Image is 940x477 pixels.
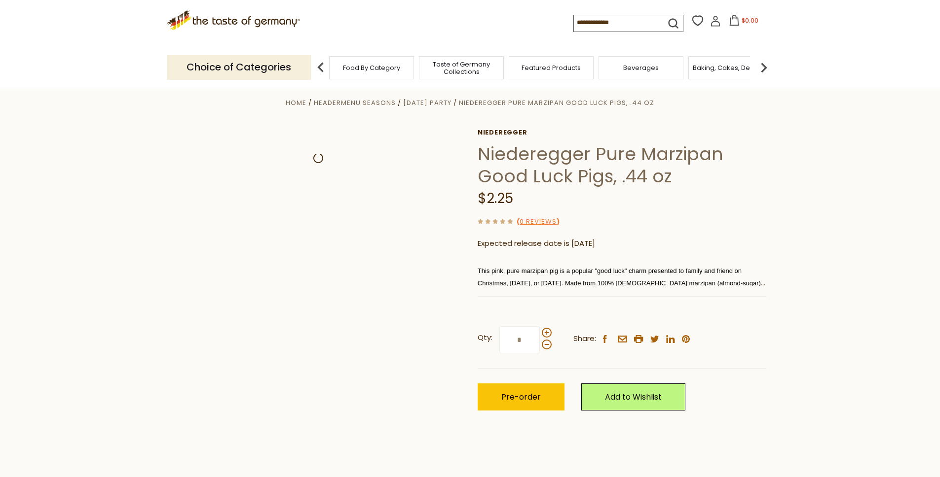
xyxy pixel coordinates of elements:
[693,64,769,71] a: Baking, Cakes, Desserts
[343,64,400,71] a: Food By Category
[723,15,765,30] button: $0.00
[581,383,685,410] a: Add to Wishlist
[478,143,766,187] h1: Niederegger Pure Marzipan Good Luck Pigs, .44 oz
[478,189,513,208] span: $2.25
[754,58,774,77] img: next arrow
[167,55,311,79] p: Choice of Categories
[311,58,331,77] img: previous arrow
[517,217,560,226] span: ( )
[422,61,501,75] a: Taste of Germany Collections
[403,98,451,107] a: [DATE] Party
[478,383,564,410] button: Pre-order
[520,217,557,227] a: 0 Reviews
[499,326,540,353] input: Qty:
[459,98,654,107] a: Niederegger Pure Marzipan Good Luck Pigs, .44 oz
[314,98,396,107] a: HeaderMenu Seasons
[478,238,766,250] p: Expected release date is [DATE]
[478,267,765,311] span: This pink, pure marzipan pig is a popular "good luck" charm presented to family and friend on Chr...
[478,129,766,136] a: Niederegger
[623,64,659,71] a: Beverages
[478,332,492,344] strong: Qty:
[522,64,581,71] a: Featured Products
[501,391,541,403] span: Pre-order
[742,16,758,25] span: $0.00
[286,98,306,107] a: Home
[573,333,596,345] span: Share:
